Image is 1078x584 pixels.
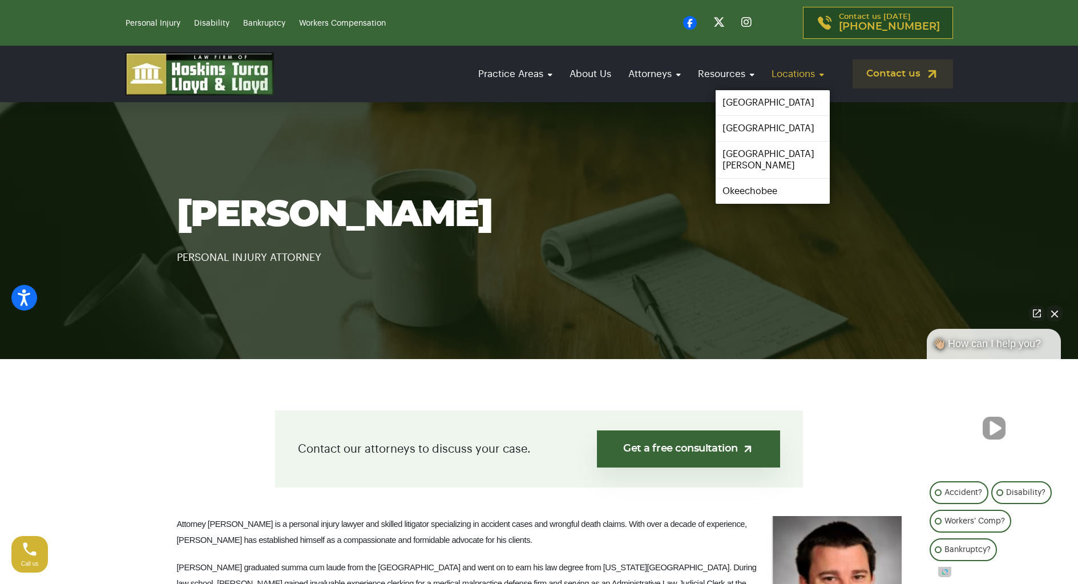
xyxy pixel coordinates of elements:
[938,567,951,577] a: Open intaker chat
[194,19,229,27] a: Disability
[177,195,902,235] h1: [PERSON_NAME]
[623,58,687,90] a: Attorneys
[853,59,953,88] a: Contact us
[126,19,180,27] a: Personal Injury
[716,116,830,141] a: [GEOGRAPHIC_DATA]
[766,58,830,90] a: Locations
[927,337,1061,356] div: 👋🏼 How can I help you?
[1047,305,1063,321] button: Close Intaker Chat Widget
[692,58,760,90] a: Resources
[803,7,953,39] a: Contact us [DATE][PHONE_NUMBER]
[473,58,558,90] a: Practice Areas
[243,19,285,27] a: Bankruptcy
[275,410,803,488] div: Contact our attorneys to discuss your case.
[839,13,940,33] p: Contact us [DATE]
[1029,305,1045,321] a: Open direct chat
[742,443,754,455] img: arrow-up-right-light.svg
[944,486,982,500] p: Accident?
[839,21,940,33] span: [PHONE_NUMBER]
[1006,486,1045,500] p: Disability?
[944,514,1005,528] p: Workers' Comp?
[597,430,780,468] a: Get a free consultation
[716,90,830,115] a: [GEOGRAPHIC_DATA]
[299,19,386,27] a: Workers Compensation
[177,519,747,545] span: Attorney [PERSON_NAME] is a personal injury lawyer and skilled litigator specializing in accident...
[126,53,274,95] img: logo
[177,252,321,263] span: PERSONAL INJURY ATTORNEY
[944,543,991,557] p: Bankruptcy?
[983,417,1006,440] button: Unmute video
[716,142,830,178] a: [GEOGRAPHIC_DATA][PERSON_NAME]
[21,561,39,567] span: Call us
[564,58,617,90] a: About Us
[716,179,830,204] a: Okeechobee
